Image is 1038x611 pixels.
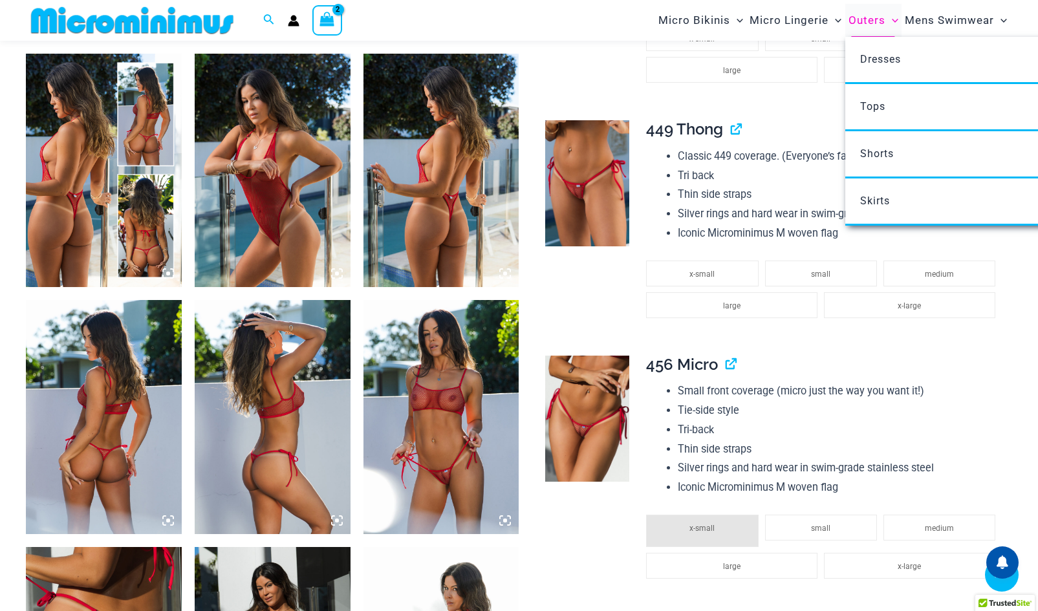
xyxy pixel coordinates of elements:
[655,4,746,37] a: Micro BikinisMenu ToggleMenu Toggle
[902,4,1010,37] a: Mens SwimwearMenu ToggleMenu Toggle
[860,195,890,207] span: Skirts
[898,562,921,571] span: x-large
[646,120,723,138] span: 449 Thong
[925,524,954,533] span: medium
[723,66,741,75] span: large
[746,4,845,37] a: Micro LingerieMenu ToggleMenu Toggle
[26,54,182,287] img: Summer Storm Red Collection Pack
[288,15,299,27] a: Account icon link
[646,553,817,579] li: large
[689,524,715,533] span: x-small
[723,301,741,310] span: large
[811,524,830,533] span: small
[765,515,877,541] li: small
[824,57,995,83] li: x-large
[312,5,342,35] a: View Shopping Cart, 2 items
[646,355,718,374] span: 456 Micro
[263,12,275,28] a: Search icon link
[26,6,239,35] img: MM SHOP LOGO FLAT
[363,54,519,287] img: Summer Storm Red 8019 One Piece
[195,300,351,533] img: Summer Storm Red 332 Crop Top 449 Thong
[885,4,898,37] span: Menu Toggle
[860,53,901,65] span: Dresses
[678,166,1002,186] li: Tri back
[845,4,902,37] a: OutersMenu ToggleMenu Toggle
[905,4,994,37] span: Mens Swimwear
[678,381,1002,401] li: Small front coverage (micro just the way you want it!)
[646,292,817,318] li: large
[26,300,182,533] img: Summer Storm Red 332 Crop Top 449 Thong
[723,562,741,571] span: large
[678,440,1002,459] li: Thin side straps
[678,224,1002,243] li: Iconic Microminimus M woven flag
[545,356,629,482] img: Summer Storm Red 456 Micro
[646,261,758,286] li: x-small
[828,4,841,37] span: Menu Toggle
[678,204,1002,224] li: Silver rings and hard wear in swim-grade stainless steel
[925,270,954,279] span: medium
[824,553,995,579] li: x-large
[849,4,885,37] span: Outers
[678,401,1002,420] li: Tie-side style
[678,420,1002,440] li: Tri-back
[883,515,995,541] li: medium
[750,4,828,37] span: Micro Lingerie
[646,57,817,83] li: large
[765,261,877,286] li: small
[811,270,830,279] span: small
[363,300,519,533] img: Summer Storm Red 332 Crop Top 449 Thong
[646,515,758,547] li: x-small
[653,2,1012,39] nav: Site Navigation
[545,120,629,246] img: Summer Storm Red 449 Thong
[678,478,1002,497] li: Iconic Microminimus M woven flag
[860,147,894,160] span: Shorts
[678,185,1002,204] li: Thin side straps
[678,458,1002,478] li: Silver rings and hard wear in swim-grade stainless steel
[689,270,715,279] span: x-small
[678,147,1002,166] li: Classic 449 coverage. (Everyone’s favourite Thong)
[883,261,995,286] li: medium
[658,4,730,37] span: Micro Bikinis
[994,4,1007,37] span: Menu Toggle
[824,292,995,318] li: x-large
[898,301,921,310] span: x-large
[730,4,743,37] span: Menu Toggle
[860,100,885,113] span: Tops
[195,54,351,287] img: Summer Storm Red 8019 One Piece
